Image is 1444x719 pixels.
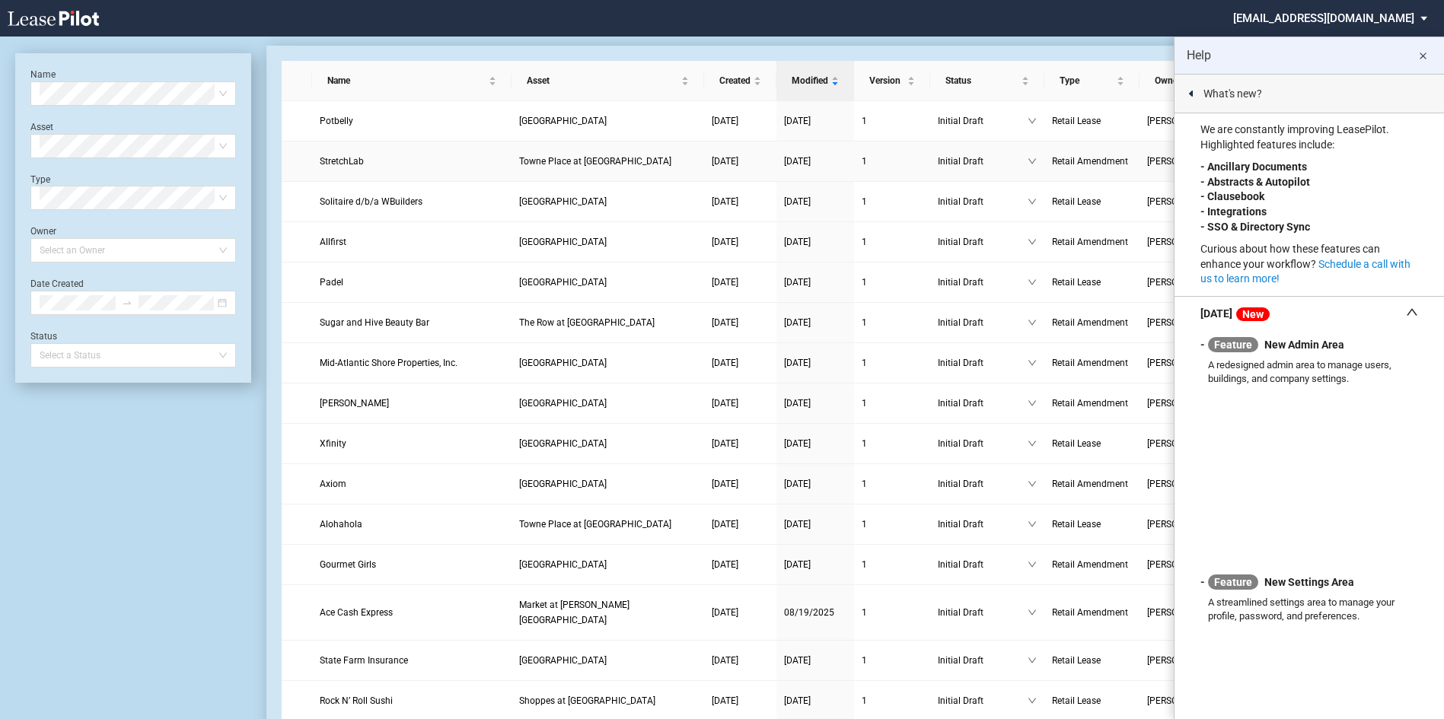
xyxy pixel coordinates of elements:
a: [DATE] [784,476,846,492]
a: [DATE] [712,476,769,492]
span: [DATE] [712,398,738,409]
span: [PERSON_NAME] [1147,557,1229,572]
span: Ace Cash Express [320,607,393,618]
th: Created [704,61,776,101]
a: 1 [862,113,923,129]
a: 1 [862,653,923,668]
a: Retail Amendment [1052,234,1132,250]
a: The Row at [GEOGRAPHIC_DATA] [519,315,696,330]
span: Initial Draft [938,396,1028,411]
span: State Farm Insurance [320,655,408,666]
span: Initial Draft [938,234,1028,250]
a: [GEOGRAPHIC_DATA] [519,194,696,209]
a: Gourmet Girls [320,557,504,572]
span: [DATE] [712,237,738,247]
span: Yorktowne Plaza [519,116,607,126]
a: Solitaire d/b/a WBuilders [320,194,504,209]
a: [DATE] [784,517,846,532]
span: [DATE] [784,277,811,288]
a: 1 [862,234,923,250]
a: Padel [320,275,504,290]
span: Initial Draft [938,275,1028,290]
span: [DATE] [784,317,811,328]
span: Chantilly Plaza [519,196,607,207]
a: 1 [862,154,923,169]
a: [GEOGRAPHIC_DATA] [519,476,696,492]
span: down [1028,197,1037,206]
span: Retail Amendment [1052,479,1128,489]
span: [DATE] [712,317,738,328]
span: down [1028,608,1037,617]
span: [DATE] [712,438,738,449]
a: Ace Cash Express [320,605,504,620]
a: 1 [862,396,923,411]
label: Type [30,174,50,185]
a: 1 [862,693,923,708]
a: [DATE] [784,194,846,209]
a: [GEOGRAPHIC_DATA] [519,355,696,371]
span: [PERSON_NAME] [1147,436,1229,451]
label: Date Created [30,278,84,289]
a: [DATE] [784,113,846,129]
span: StretchLab [320,156,364,167]
a: 1 [862,436,923,451]
a: [DATE] [784,154,846,169]
a: Alohahola [320,517,504,532]
span: Retail Amendment [1052,317,1128,328]
a: [DATE] [712,355,769,371]
span: Mid-Atlantic Shore Properties, Inc. [320,358,457,368]
span: Initial Draft [938,517,1028,532]
span: down [1028,560,1037,569]
a: 1 [862,517,923,532]
a: [DATE] [712,396,769,411]
span: [PERSON_NAME] [1147,653,1229,668]
span: Sugar and Hive Beauty Bar [320,317,429,328]
span: [DATE] [712,607,738,618]
a: Axiom [320,476,504,492]
span: to [122,297,132,308]
label: Asset [30,122,53,132]
a: [DATE] [712,113,769,129]
span: Commerce Centre [519,277,607,288]
a: Retail Amendment [1052,557,1132,572]
span: [DATE] [784,156,811,167]
span: [DATE] [784,519,811,530]
a: [PERSON_NAME] [320,396,504,411]
span: [PERSON_NAME] [1147,355,1229,371]
span: 1 [862,519,867,530]
span: [DATE] [784,479,811,489]
a: Retail Lease [1052,517,1132,532]
span: Axiom [320,479,346,489]
a: [GEOGRAPHIC_DATA] [519,275,696,290]
span: 08/19/2025 [784,607,834,618]
span: [PERSON_NAME] [1147,154,1229,169]
a: StretchLab [320,154,504,169]
span: Retail Amendment [1052,358,1128,368]
a: [DATE] [784,315,846,330]
span: down [1028,439,1037,448]
span: Gourmet Girls [320,559,376,570]
span: [DATE] [712,196,738,207]
a: [GEOGRAPHIC_DATA] [519,113,696,129]
span: [DATE] [712,116,738,126]
span: Xfinity [320,438,346,449]
span: 1 [862,398,867,409]
span: Papa Johns [320,398,389,409]
a: [DATE] [784,557,846,572]
a: [GEOGRAPHIC_DATA] [519,436,696,451]
a: Mid-Atlantic Shore Properties, Inc. [320,355,504,371]
span: [DATE] [712,519,738,530]
span: Retail Lease [1052,655,1101,666]
span: down [1028,520,1037,529]
a: Towne Place at [GEOGRAPHIC_DATA] [519,517,696,532]
span: swap-right [122,297,132,308]
span: down [1028,318,1037,327]
span: down [1028,656,1037,665]
span: Initial Draft [938,154,1028,169]
span: down [1028,157,1037,166]
a: Retail Amendment [1052,154,1132,169]
a: [GEOGRAPHIC_DATA] [519,557,696,572]
span: Version [869,73,904,88]
span: [DATE] [712,358,738,368]
span: 1 [862,438,867,449]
